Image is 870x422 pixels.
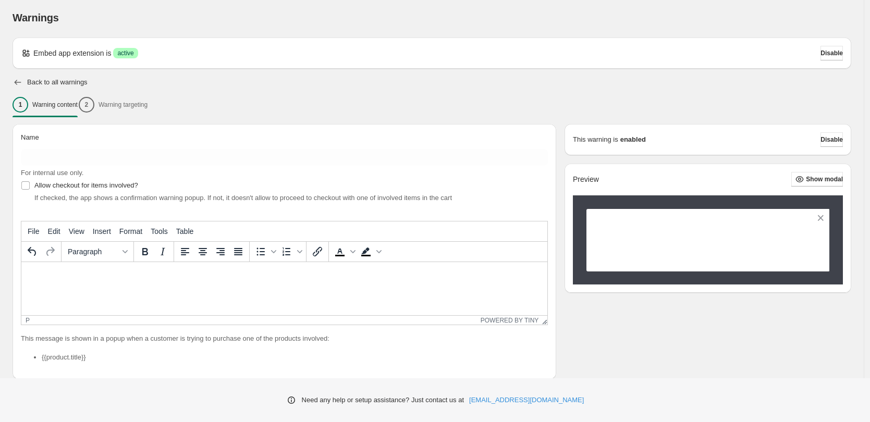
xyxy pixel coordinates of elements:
[791,172,843,187] button: Show modal
[13,97,28,113] div: 1
[331,243,357,260] div: Text color
[32,101,78,109] p: Warning content
[176,227,193,235] span: Table
[21,169,83,177] span: For internal use only.
[806,175,843,183] span: Show modal
[21,133,39,141] span: Name
[41,243,59,260] button: Redo
[33,48,111,58] p: Embed app extension is
[620,134,646,145] strong: enabled
[34,181,138,189] span: Allow checkout for items involved?
[820,49,843,57] span: Disable
[34,194,452,202] span: If checked, the app shows a confirmation warning popup. If not, it doesn't allow to proceed to ch...
[820,46,843,60] button: Disable
[573,134,618,145] p: This warning is
[28,227,40,235] span: File
[154,243,171,260] button: Italic
[26,317,30,324] div: p
[194,243,212,260] button: Align center
[13,94,78,116] button: 1Warning content
[309,243,326,260] button: Insert/edit link
[21,333,548,344] p: This message is shown in a popup when a customer is trying to purchase one of the products involved:
[820,132,843,147] button: Disable
[357,243,383,260] div: Background color
[42,352,548,363] li: {{product.title}}
[538,316,547,325] div: Resize
[151,227,168,235] span: Tools
[820,135,843,144] span: Disable
[469,395,584,405] a: [EMAIL_ADDRESS][DOMAIN_NAME]
[64,243,131,260] button: Formats
[13,12,59,23] span: Warnings
[278,243,304,260] div: Numbered list
[229,243,247,260] button: Justify
[68,247,119,256] span: Paragraph
[93,227,111,235] span: Insert
[117,49,133,57] span: active
[21,262,547,315] iframe: Rich Text Area
[212,243,229,260] button: Align right
[69,227,84,235] span: View
[252,243,278,260] div: Bullet list
[136,243,154,260] button: Bold
[481,317,539,324] a: Powered by Tiny
[27,78,88,86] h2: Back to all warnings
[119,227,142,235] span: Format
[23,243,41,260] button: Undo
[176,243,194,260] button: Align left
[48,227,60,235] span: Edit
[573,175,599,184] h2: Preview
